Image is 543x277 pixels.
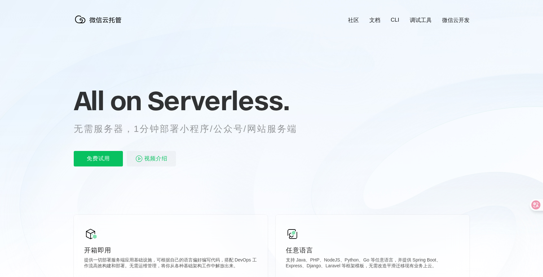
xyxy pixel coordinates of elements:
a: CLI [391,17,399,23]
p: 无需服务器，1分钟部署小程序/公众号/网站服务端 [74,123,309,135]
p: 开箱即用 [84,246,257,255]
a: 社区 [348,16,359,24]
a: 调试工具 [410,16,432,24]
img: video_play.svg [135,155,143,163]
a: 文档 [369,16,380,24]
a: 微信云开发 [442,16,470,24]
p: 免费试用 [74,151,123,166]
span: 视频介绍 [144,151,168,166]
a: 微信云托管 [74,21,125,27]
p: 任意语言 [286,246,459,255]
img: 微信云托管 [74,13,125,26]
span: All on [74,84,141,117]
p: 提供一切部署服务端应用基础设施，可根据自己的语言偏好编写代码，搭配 DevOps 工作流高效构建和部署。无需运维管理，将你从各种基础架构工作中解放出来。 [84,257,257,270]
p: 支持 Java、PHP、NodeJS、Python、Go 等任意语言，并提供 Spring Boot、Express、Django、Laravel 等框架模板，无需改造平滑迁移现有业务上云。 [286,257,459,270]
span: Serverless. [147,84,289,117]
